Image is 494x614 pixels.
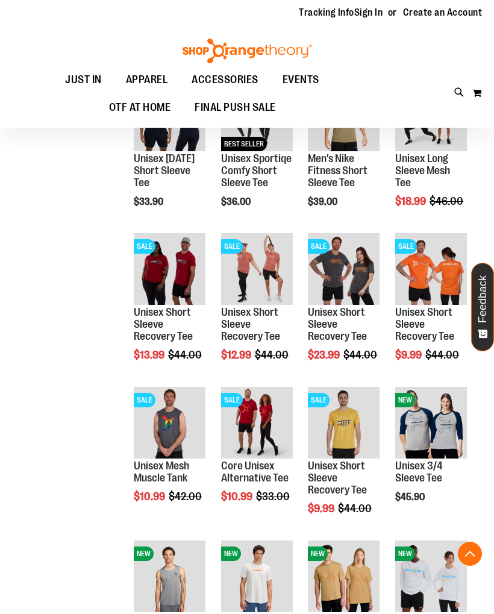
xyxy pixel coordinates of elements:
span: EVENTS [283,66,319,93]
span: $18.99 [395,195,428,207]
img: Unisex Crewneck 365 Fleece Sweatshirt [395,540,467,612]
span: SALE [395,239,417,254]
span: $10.99 [134,490,167,503]
a: Create an Account [403,6,483,19]
a: ACCESSORIES [180,66,270,94]
span: Feedback [477,275,489,323]
a: Unisex Mesh Muscle Tank [134,460,189,484]
a: Unisex [DATE] Short Sleeve Tee [134,152,195,189]
img: Product image for Unisex Short Sleeve Recovery Tee [395,233,467,305]
img: Men's Nike Dri-FIT Fitness Tank Top [134,540,205,612]
img: Product image for Core Unisex Alternative Tee [221,387,293,459]
span: $33.00 [256,490,292,503]
a: Product image for Unisex Short Sleeve Recovery TeeSALE [221,233,293,307]
span: NEW [308,547,328,561]
div: product [128,74,211,237]
a: Unisex 3/4 Sleeve Tee [395,460,443,484]
span: $9.99 [308,503,336,515]
span: $23.99 [308,349,342,361]
a: Core Unisex Alternative Tee [221,460,289,484]
span: $44.00 [343,349,379,361]
span: $33.90 [134,196,165,207]
span: $44.00 [338,503,374,515]
a: Unisex Long Sleeve Mesh Tee [395,152,450,189]
div: product [302,381,386,545]
span: FINAL PUSH SALE [195,94,276,121]
img: Shop Orangetheory [181,39,313,64]
a: lululemon Unisex License to Train Short SleeveNEW [221,540,293,614]
span: NEW [395,393,415,407]
div: product [128,227,211,391]
div: product [302,227,386,391]
a: Unisex Short Sleeve Recovery Tee [308,460,367,496]
span: JUST IN [65,66,102,93]
img: lululemon Unisex License to Train Short Sleeve [221,540,293,612]
button: Back To Top [458,542,482,566]
span: BEST SELLER [221,137,267,151]
a: Product image for Core Unisex Alternative TeeSALE [221,387,293,460]
a: Unisex Crewneck 365 Fleece SweatshirtNEW [395,540,467,614]
span: SALE [308,239,330,254]
span: $13.99 [134,349,166,361]
a: Unisex Short Sleeve Recovery Tee [308,306,367,342]
a: Product image for Unisex Mesh Muscle TankSALE [134,387,205,460]
a: FINAL PUSH SALE [183,94,288,122]
div: product [389,381,473,533]
img: Unisex 3/4 Sleeve Tee [395,387,467,459]
span: OTF AT HOME [109,94,171,121]
a: Product image for Unisex Short Sleeve Recovery TeeSALE [395,233,467,307]
a: Product image for Unisex SS Recovery TeeSALE [134,233,205,307]
a: Men's Nike Fitness Short Sleeve Tee [308,152,367,189]
div: product [302,74,386,237]
div: product [128,381,211,533]
span: SALE [134,239,155,254]
span: $46.00 [430,195,465,207]
button: Feedback - Show survey [471,263,494,351]
a: JUST IN [53,66,114,94]
a: Unisex Short Sleeve Recovery Tee [134,306,193,342]
span: NEW [395,547,415,561]
span: SALE [221,239,243,254]
span: $45.90 [395,492,427,503]
span: $42.00 [169,490,204,503]
img: Product image for Unisex Short Sleeve Recovery Tee [221,233,293,305]
span: $9.99 [395,349,424,361]
a: Product image for Unisex Short Sleeve Recovery TeeSALE [308,233,380,307]
a: Unisex 3/4 Sleeve TeeNEW [395,387,467,460]
div: product [215,381,299,533]
a: Unisex Sportiqe Comfy Short Sleeve Tee [221,152,292,189]
span: $44.00 [168,349,204,361]
a: Unisex Short Sleeve Recovery Tee [395,306,454,342]
img: Product image for Unisex Mesh Muscle Tank [134,387,205,459]
a: Unisex Short Sleeve Recovery Tee [221,306,280,342]
span: $44.00 [255,349,290,361]
div: product [389,74,473,237]
span: $12.99 [221,349,253,361]
a: OTF AT HOME [97,94,183,122]
span: $10.99 [221,490,254,503]
img: Product image for Unisex SS Recovery Tee [134,233,205,305]
a: APPAREL [114,66,180,93]
span: $44.00 [425,349,461,361]
span: NEW [134,547,154,561]
div: product [389,227,473,391]
a: Sign In [354,6,383,19]
span: APPAREL [126,66,168,93]
span: $39.00 [308,196,339,207]
span: SALE [221,393,243,407]
a: Product image for Unisex Short Sleeve Recovery TeeSALE [308,387,380,460]
div: product [215,74,299,237]
span: ACCESSORIES [192,66,258,93]
img: Product image for Unisex Short Sleeve Recovery Tee [308,233,380,305]
a: EVENTS [270,66,331,94]
span: $36.00 [221,196,252,207]
div: product [215,227,299,391]
span: SALE [134,393,155,407]
a: Unisex Heavy Cotton TeeNEW [308,540,380,614]
img: Product image for Unisex Short Sleeve Recovery Tee [308,387,380,459]
a: Men's Nike Dri-FIT Fitness Tank TopNEW [134,540,205,614]
span: NEW [221,547,241,561]
img: Unisex Heavy Cotton Tee [308,540,380,612]
a: Tracking Info [299,6,354,19]
span: SALE [308,393,330,407]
